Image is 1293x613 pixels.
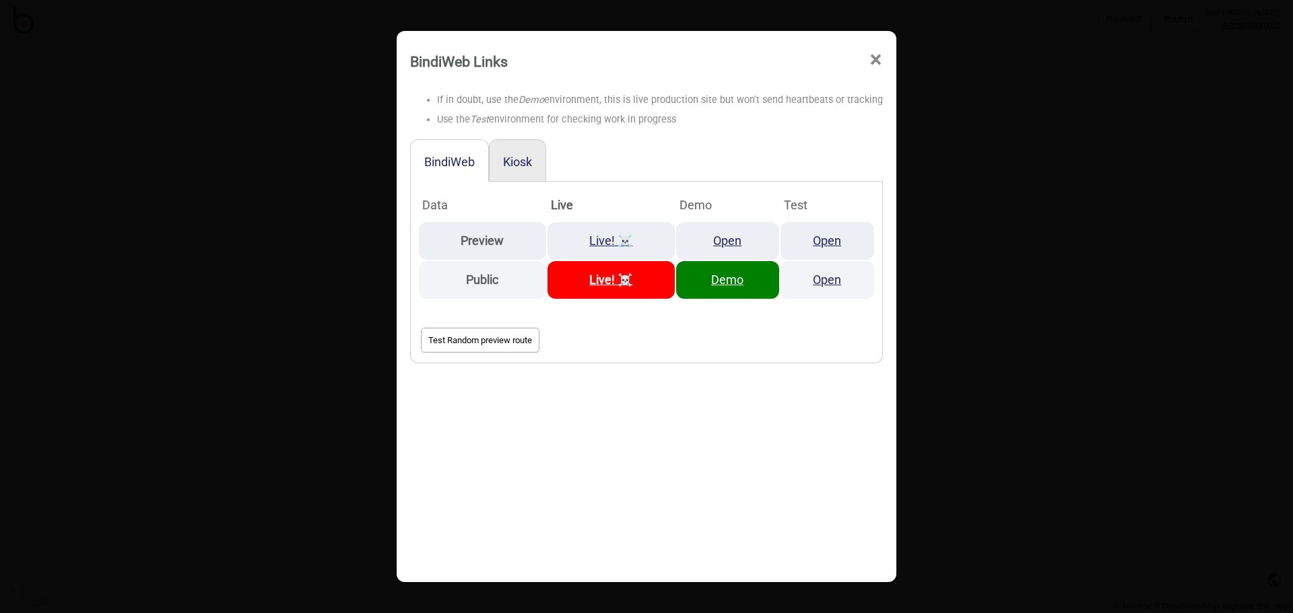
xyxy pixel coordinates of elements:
[410,47,508,76] div: BindiWeb Links
[713,233,741,248] a: Open
[461,233,504,248] strong: Preview
[781,190,874,221] th: Test
[676,190,779,221] th: Demo
[466,273,498,287] strong: Public
[813,273,841,287] a: Open
[519,94,544,106] i: Demo
[424,155,475,169] button: BindiWeb
[503,155,532,169] button: Kiosk
[589,273,632,287] a: Live! ☠️
[711,273,743,287] a: Demo
[589,233,632,248] a: Live! ☠️
[421,328,539,353] button: Test Random preview route
[437,110,883,130] li: Use the environment for checking work in progress
[551,198,573,212] strong: Live
[813,233,841,248] a: Open
[470,114,489,125] i: Test
[869,38,883,82] span: ×
[419,190,546,221] th: Data
[437,91,883,110] li: If in doubt, use the environment, this is live production site but won't send heartbeats or tracking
